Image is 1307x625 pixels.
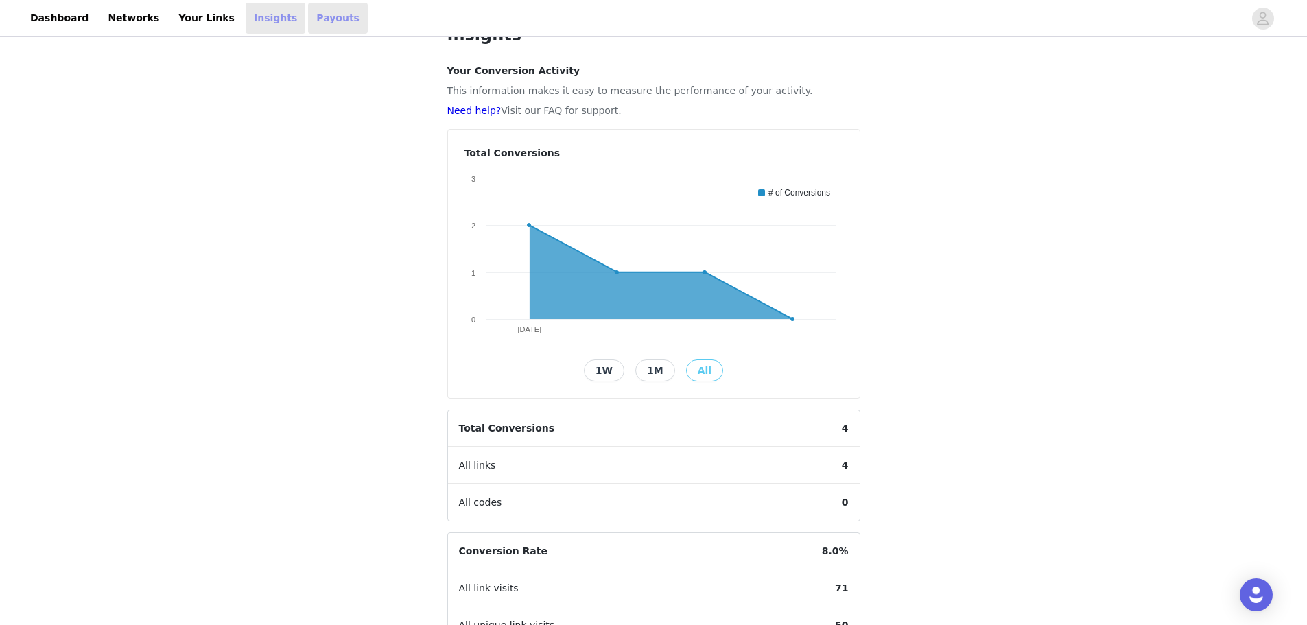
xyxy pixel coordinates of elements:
button: 1W [584,359,624,381]
text: 0 [471,316,475,324]
h4: Your Conversion Activity [447,64,860,78]
h4: Total Conversions [464,146,843,161]
span: All links [448,447,507,484]
div: avatar [1256,8,1269,30]
text: [DATE] [517,325,541,333]
div: Open Intercom Messenger [1240,578,1273,611]
a: Payouts [308,3,368,34]
p: This information makes it easy to measure the performance of your activity. [447,84,860,98]
p: Visit our FAQ for support. [447,104,860,118]
a: Need help? [447,105,502,116]
a: Networks [99,3,167,34]
span: All codes [448,484,513,521]
span: 8.0% [811,533,860,569]
text: 2 [471,222,475,230]
span: Total Conversions [448,410,566,447]
span: 0 [831,484,860,521]
span: Conversion Rate [448,533,558,569]
a: Dashboard [22,3,97,34]
span: All link visits [448,570,530,606]
text: 1 [471,269,475,277]
a: Your Links [170,3,243,34]
text: 3 [471,175,475,183]
span: 4 [831,447,860,484]
span: 71 [824,570,859,606]
text: # of Conversions [768,188,830,198]
button: All [686,359,723,381]
span: 4 [831,410,860,447]
button: 1M [635,359,675,381]
a: Insights [246,3,305,34]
